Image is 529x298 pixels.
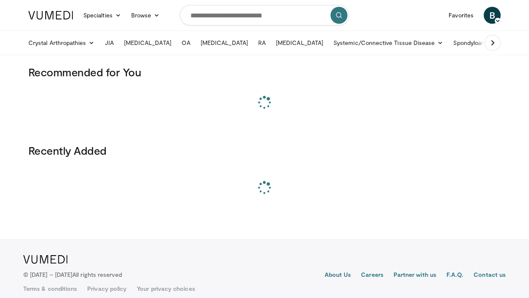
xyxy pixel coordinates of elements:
a: Careers [361,270,383,281]
a: Contact us [474,270,506,281]
a: Partner with us [394,270,436,281]
h3: Recommended for You [28,65,501,79]
span: All rights reserved [72,271,122,278]
a: Specialties [78,7,126,24]
img: VuMedi Logo [23,255,68,264]
a: Systemic/Connective Tissue Disease [328,34,448,51]
a: Your privacy choices [137,284,195,293]
a: Crystal Arthropathies [23,34,100,51]
a: Browse [126,7,165,24]
p: © [DATE] – [DATE] [23,270,122,279]
a: B [484,7,501,24]
a: F.A.Q. [446,270,463,281]
a: Favorites [444,7,479,24]
a: JIA [100,34,119,51]
a: [MEDICAL_DATA] [119,34,176,51]
h3: Recently Added [28,144,501,157]
img: VuMedi Logo [28,11,73,19]
a: OA [176,34,196,51]
a: [MEDICAL_DATA] [196,34,253,51]
a: About Us [325,270,351,281]
a: [MEDICAL_DATA] [271,34,328,51]
a: Spondyloarthritis [448,34,512,51]
a: RA [253,34,271,51]
input: Search topics, interventions [180,5,349,25]
a: Privacy policy [87,284,127,293]
a: Terms & conditions [23,284,77,293]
